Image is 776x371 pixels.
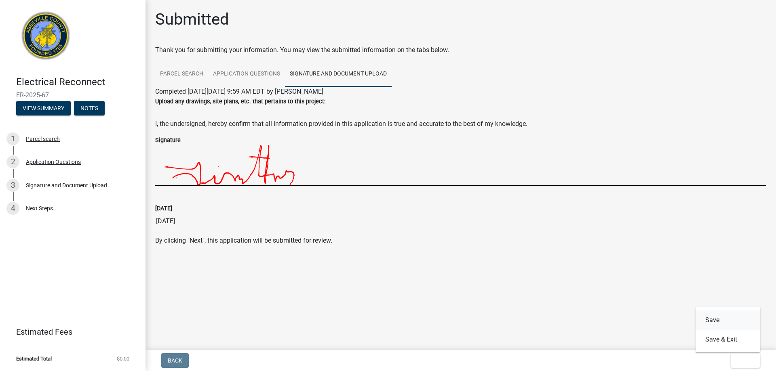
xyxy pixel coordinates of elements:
div: Parcel search [26,136,60,142]
button: Back [161,353,189,368]
button: Save [696,310,760,330]
span: Exit [737,357,749,364]
div: 3 [6,179,19,192]
label: Signature [155,138,181,143]
span: ER-2025-67 [16,91,129,99]
p: I, the undersigned, hereby confirm that all information provided in this application is true and ... [155,119,766,129]
h4: Electrical Reconnect [16,76,139,88]
div: Exit [696,307,760,352]
p: By clicking "Next", this application will be submitted for review. [155,236,766,245]
wm-modal-confirm: Summary [16,105,71,112]
span: $0.00 [117,356,129,361]
span: Back [168,357,182,364]
label: [DATE] [155,206,172,212]
div: Thank you for submitting your information. You may view the submitted information on the tabs below. [155,45,766,55]
h1: Submitted [155,10,229,29]
button: Exit [731,353,760,368]
div: Signature and Document Upload [26,182,107,188]
div: 1 [6,132,19,145]
div: 4 [6,202,19,215]
img: Abbeville County, South Carolina [16,8,76,68]
div: Application Questions [26,159,81,165]
button: Notes [74,101,105,115]
a: Signature and Document Upload [285,61,392,87]
span: Completed [DATE][DATE] 9:59 AM EDT by [PERSON_NAME] [155,88,323,95]
button: Save & Exit [696,330,760,349]
span: Estimated Total [16,356,52,361]
a: Application Questions [208,61,285,87]
wm-modal-confirm: Notes [74,105,105,112]
button: View Summary [16,101,71,115]
label: Upload any drawings, site plans, etc. that pertains to this project: [155,99,325,105]
div: 2 [6,155,19,168]
img: 3Ikt4AAAAAZJREFUAwAOq4nWBmH6PwAAAABJRU5ErkJggg== [155,145,577,185]
a: Parcel search [155,61,208,87]
a: Estimated Fees [6,324,133,340]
